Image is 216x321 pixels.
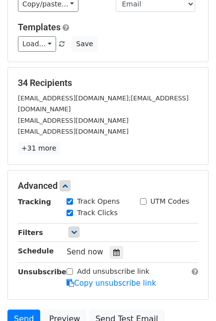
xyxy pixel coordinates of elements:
h5: Advanced [18,180,198,191]
a: Load... [18,36,56,52]
small: [EMAIL_ADDRESS][DOMAIN_NAME] [18,117,129,124]
label: UTM Codes [150,196,189,207]
a: Templates [18,22,61,32]
button: Save [72,36,97,52]
iframe: Chat Widget [166,273,216,321]
a: +31 more [18,142,60,155]
strong: Filters [18,229,43,237]
label: Track Clicks [77,208,118,218]
small: [EMAIL_ADDRESS][DOMAIN_NAME] [18,128,129,135]
span: Send now [67,247,103,256]
label: Add unsubscribe link [77,266,149,277]
small: [EMAIL_ADDRESS][DOMAIN_NAME];[EMAIL_ADDRESS][DOMAIN_NAME] [18,94,189,113]
label: Track Opens [77,196,120,207]
strong: Unsubscribe [18,268,67,276]
a: Copy unsubscribe link [67,279,156,288]
strong: Tracking [18,198,51,206]
strong: Schedule [18,247,54,255]
h5: 34 Recipients [18,78,198,88]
